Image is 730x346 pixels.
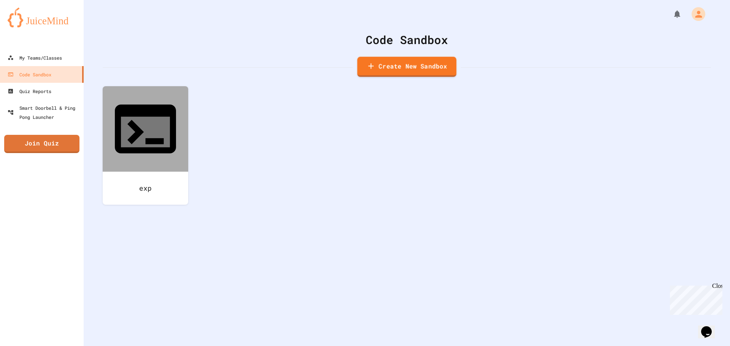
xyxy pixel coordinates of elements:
iframe: chat widget [667,283,722,315]
div: My Notifications [659,8,684,21]
a: Join Quiz [4,135,79,153]
div: Quiz Reports [8,87,51,96]
div: Code Sandbox [8,70,51,79]
div: Chat with us now!Close [3,3,52,48]
div: My Teams/Classes [8,53,62,62]
div: exp [103,172,188,205]
a: exp [103,86,188,205]
iframe: chat widget [698,316,722,338]
div: Code Sandbox [103,31,711,48]
div: My Account [684,5,707,23]
a: Create New Sandbox [357,57,457,77]
img: logo-orange.svg [8,8,76,27]
div: Smart Doorbell & Ping Pong Launcher [8,103,81,122]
